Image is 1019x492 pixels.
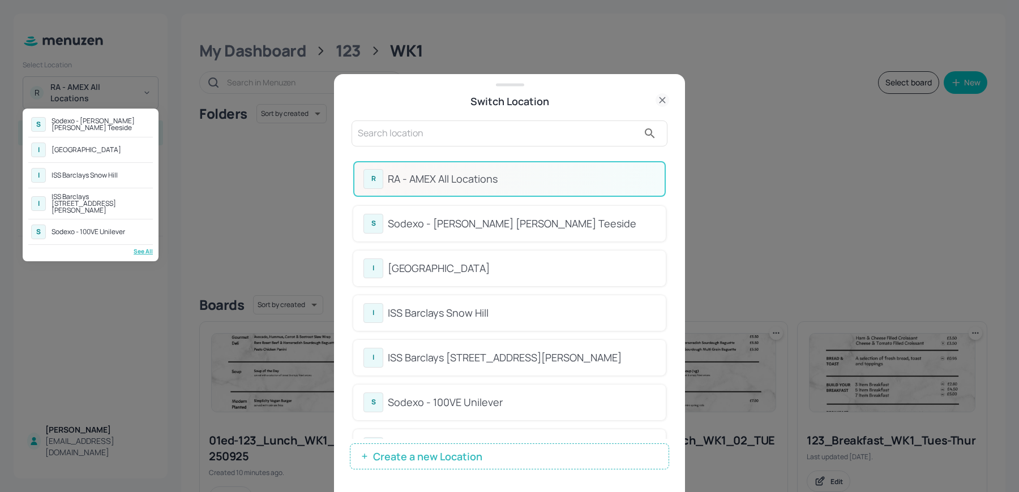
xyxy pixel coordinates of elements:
[52,228,125,235] div: Sodexo - 100VE Unilever
[31,143,46,157] div: I
[31,117,46,132] div: S
[28,247,153,256] div: See All
[52,193,150,214] div: ISS Barclays [STREET_ADDRESS][PERSON_NAME]
[31,168,46,183] div: I
[31,225,46,239] div: S
[52,146,121,153] div: [GEOGRAPHIC_DATA]
[52,172,118,179] div: ISS Barclays Snow Hill
[31,196,46,211] div: I
[52,118,150,131] div: Sodexo - [PERSON_NAME] [PERSON_NAME] Teeside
